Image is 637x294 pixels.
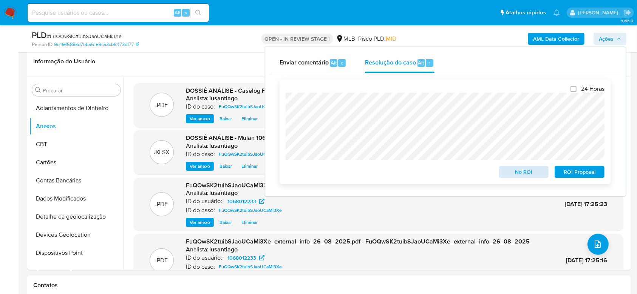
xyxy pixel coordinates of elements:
[154,148,170,156] p: .XLSX
[43,87,118,94] input: Procurar
[209,95,238,102] h6: lusantiago
[186,142,209,150] p: Analista:
[566,256,607,265] span: [DATE] 17:25:16
[241,162,258,170] span: Eliminar
[594,33,626,45] button: Ações
[623,9,631,17] a: Sair
[186,237,530,246] span: FuQQwSK2tuibSJaoUCaMi3Xe_external_info_26_08_2025.pdf - FuQQwSK2tuibSJaoUCaMi3Xe_external_info_26...
[32,41,53,48] b: Person ID
[331,59,337,66] span: Alt
[599,33,614,45] span: Ações
[219,102,282,111] span: FuQQwSK2tuibSJaoUCaMi3Xe
[29,226,124,244] button: Devices Geolocation
[190,115,210,122] span: Ver anexo
[186,207,215,214] p: ID do caso:
[186,95,209,102] p: Analista:
[29,244,124,262] button: Dispositivos Point
[386,34,396,43] span: MID
[571,86,577,92] input: 24 Horas
[216,150,285,159] a: FuQQwSK2tuibSJaoUCaMi3Xe
[29,190,124,208] button: Dados Modificados
[29,171,124,190] button: Contas Bancárias
[621,18,633,24] span: 3.156.0
[261,34,333,44] p: OPEN - IN REVIEW STAGE I
[220,115,232,122] span: Baixar
[186,86,525,95] span: DOSSIÊ ANÁLISE - Caselog FuQQwSK2tuibSJaoUCaMi3Xe_2025_08_25_16_31_51 - CPF 50715995898 - [PERSON...
[223,197,269,206] a: 1068012233
[186,254,222,262] p: ID do usuário:
[220,219,232,226] span: Baixar
[238,218,261,227] button: Eliminar
[209,246,238,253] h6: lusantiago
[216,206,285,215] a: FuQQwSK2tuibSJaoUCaMi3Xe
[29,117,124,135] button: Anexos
[555,166,605,178] button: ROI Proposal
[209,189,238,197] h6: lusantiago
[220,162,232,170] span: Baixar
[241,219,258,226] span: Eliminar
[33,58,95,65] h1: Informação do Usuário
[156,200,168,208] p: .PDF
[554,9,560,16] a: Notificações
[588,234,609,255] button: upload-file
[186,181,527,190] span: FuQQwSK2tuibSJaoUCaMi3Xe_internal_info_26_08_2025.pdf - FuQQwSK2tuibSJaoUCaMi3Xe_internal_info_26...
[219,206,282,215] span: FuQQwSK2tuibSJaoUCaMi3Xe
[28,8,209,18] input: Pesquise usuários ou casos...
[504,167,544,177] span: No ROI
[190,219,210,226] span: Ver anexo
[341,59,343,66] span: c
[241,115,258,122] span: Eliminar
[533,33,579,45] b: AML Data Collector
[428,59,430,66] span: r
[280,58,329,67] span: Enviar comentário
[499,166,549,178] button: No ROI
[186,150,215,158] p: ID do caso:
[29,99,124,117] button: Adiantamentos de Dinheiro
[581,85,605,93] span: 24 Horas
[223,253,269,262] a: 1068012233
[565,200,607,208] span: [DATE] 17:25:23
[186,162,214,171] button: Ver anexo
[29,135,124,153] button: CBT
[32,29,47,41] b: PLD
[365,58,416,67] span: Resolução do caso
[186,218,214,227] button: Ver anexo
[175,9,181,16] span: Alt
[186,133,360,142] span: DOSSIÊ ANÁLISE - Mulan 1068012233_2025_08_25_16_30_16
[528,33,584,45] button: AML Data Collector
[219,262,282,271] span: FuQQwSK2tuibSJaoUCaMi3Xe
[156,101,168,109] p: .PDF
[29,153,124,171] button: Cartões
[29,208,124,226] button: Detalhe da geolocalização
[358,35,396,43] span: Risco PLD:
[54,41,139,48] a: 9c4fef588ad7bba61e9ca3cb6473d177
[238,114,261,123] button: Eliminar
[186,114,214,123] button: Ver anexo
[506,9,546,17] span: Atalhos rápidos
[35,87,41,93] button: Procurar
[190,162,210,170] span: Ver anexo
[219,150,282,159] span: FuQQwSK2tuibSJaoUCaMi3Xe
[227,253,256,262] span: 1068012233
[186,263,215,271] p: ID do caso:
[29,262,124,280] button: Documentação
[33,282,625,289] h1: Contatos
[186,198,222,205] p: ID do usuário:
[186,189,209,197] p: Analista:
[216,102,285,111] a: FuQQwSK2tuibSJaoUCaMi3Xe
[560,167,599,177] span: ROI Proposal
[578,9,621,16] p: lucas.santiago@mercadolivre.com
[418,59,424,66] span: Alt
[227,197,256,206] span: 1068012233
[216,162,236,171] button: Baixar
[216,262,285,271] a: FuQQwSK2tuibSJaoUCaMi3Xe
[47,32,122,40] span: # FuQQwSK2tuibSJaoUCaMi3Xe
[186,103,215,110] p: ID do caso:
[209,142,238,150] h6: lusantiago
[216,218,236,227] button: Baixar
[190,8,206,18] button: search-icon
[216,114,236,123] button: Baixar
[156,256,168,265] p: .PDF
[238,162,261,171] button: Eliminar
[186,246,209,253] p: Analista:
